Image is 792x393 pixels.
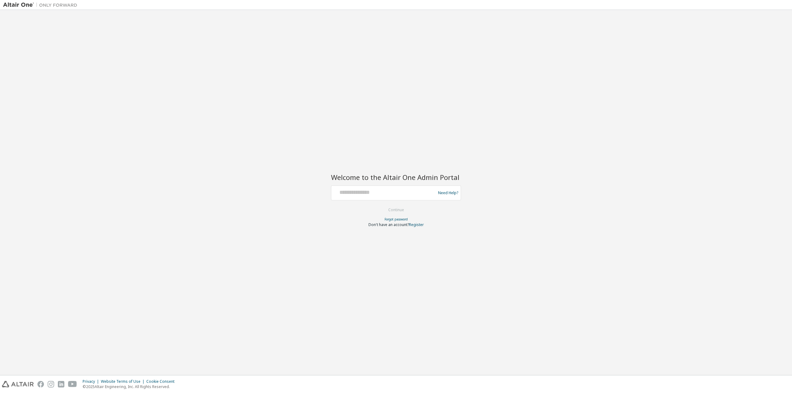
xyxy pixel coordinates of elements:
[368,222,409,227] span: Don't have an account?
[385,217,408,221] a: Forgot password
[68,381,77,387] img: youtube.svg
[3,2,80,8] img: Altair One
[83,384,178,389] p: © 2025 Altair Engineering, Inc. All Rights Reserved.
[83,379,101,384] div: Privacy
[409,222,424,227] a: Register
[2,381,34,387] img: altair_logo.svg
[37,381,44,387] img: facebook.svg
[146,379,178,384] div: Cookie Consent
[48,381,54,387] img: instagram.svg
[331,173,461,182] h2: Welcome to the Altair One Admin Portal
[58,381,64,387] img: linkedin.svg
[101,379,146,384] div: Website Terms of Use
